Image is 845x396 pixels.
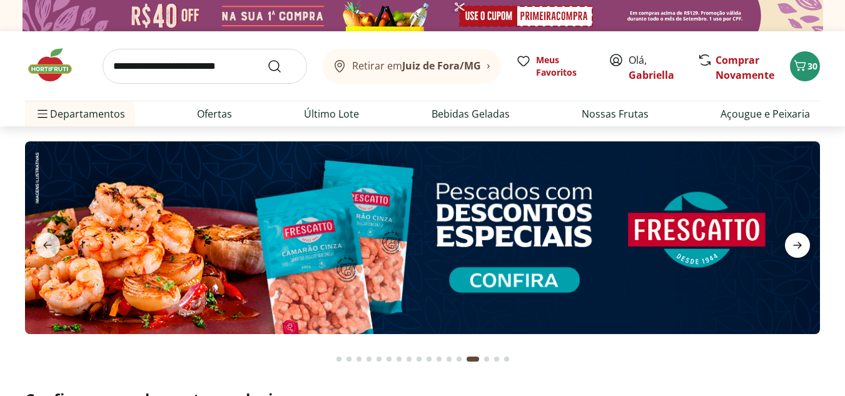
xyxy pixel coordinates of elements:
[775,233,820,258] button: next
[197,106,232,121] a: Ofertas
[402,59,481,73] b: Juiz de Fora/MG
[454,344,464,374] button: Go to page 13 from fs-carousel
[384,344,394,374] button: Go to page 6 from fs-carousel
[432,106,510,121] a: Bebidas Geladas
[629,68,674,82] a: Gabriella
[807,60,817,72] span: 30
[35,99,50,129] button: Menu
[516,54,594,79] a: Meus Favoritos
[267,59,297,74] button: Submit Search
[404,344,414,374] button: Go to page 8 from fs-carousel
[103,49,307,84] input: search
[424,344,434,374] button: Go to page 10 from fs-carousel
[354,344,364,374] button: Go to page 3 from fs-carousel
[344,344,354,374] button: Go to page 2 from fs-carousel
[334,344,344,374] button: Go to page 1 from fs-carousel
[414,344,424,374] button: Go to page 9 from fs-carousel
[502,344,512,374] button: Go to page 17 from fs-carousel
[629,53,684,83] span: Olá,
[352,60,481,71] span: Retirar em
[444,344,454,374] button: Go to page 12 from fs-carousel
[364,344,374,374] button: Go to page 4 from fs-carousel
[25,141,820,334] img: pescado
[482,344,492,374] button: Go to page 15 from fs-carousel
[721,106,810,121] a: Açougue e Peixaria
[374,344,384,374] button: Go to page 5 from fs-carousel
[304,106,359,121] a: Último Lote
[790,51,820,81] button: Carrinho
[716,53,774,82] a: Comprar Novamente
[25,233,70,258] button: previous
[582,106,649,121] a: Nossas Frutas
[536,54,594,79] span: Meus Favoritos
[35,99,125,129] span: Departamentos
[464,344,482,374] button: Current page from fs-carousel
[25,46,88,84] img: Hortifruti
[394,344,404,374] button: Go to page 7 from fs-carousel
[322,49,501,84] button: Retirar emJuiz de Fora/MG
[434,344,444,374] button: Go to page 11 from fs-carousel
[492,344,502,374] button: Go to page 16 from fs-carousel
